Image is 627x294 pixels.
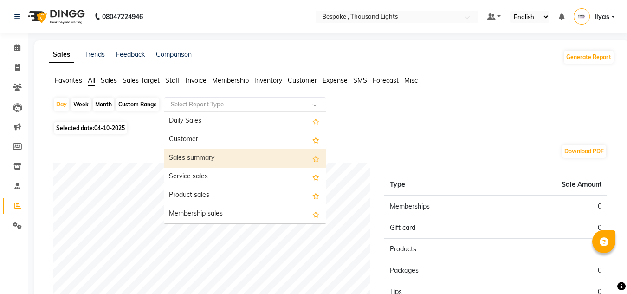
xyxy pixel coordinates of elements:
span: Inventory [254,76,282,85]
td: Memberships [384,196,496,217]
div: Product sales [164,186,326,205]
span: Invoice [186,76,207,85]
a: Trends [85,50,105,59]
span: 04-10-2025 [94,124,125,131]
div: Service sales [164,168,326,186]
td: 0 [496,260,607,281]
td: 0 [496,217,607,239]
span: SMS [353,76,367,85]
th: Sale Amount [496,174,607,196]
span: Forecast [373,76,399,85]
div: Week [71,98,91,111]
span: Add this report to Favorites List [312,134,319,145]
span: Ilyas [595,12,609,22]
a: Feedback [116,50,145,59]
div: Customer [164,131,326,149]
span: Sales [101,76,117,85]
span: Add this report to Favorites List [312,209,319,220]
a: Comparison [156,50,192,59]
span: All [88,76,95,85]
td: Packages [384,260,496,281]
span: Staff [165,76,180,85]
td: Products [384,239,496,260]
span: Add this report to Favorites List [312,171,319,183]
span: Add this report to Favorites List [312,190,319,201]
div: Sales summary [164,149,326,168]
span: Sales Target [123,76,160,85]
span: Membership [212,76,249,85]
td: 0 [496,239,607,260]
a: Sales [49,46,74,63]
span: Selected date: [54,122,127,134]
div: Custom Range [116,98,159,111]
img: logo [24,4,87,30]
span: Misc [404,76,418,85]
span: Favorites [55,76,82,85]
span: Add this report to Favorites List [312,153,319,164]
b: 08047224946 [102,4,143,30]
span: Customer [288,76,317,85]
div: Day [54,98,69,111]
th: Type [384,174,496,196]
button: Generate Report [564,51,614,64]
div: Daily Sales [164,112,326,131]
img: Ilyas [574,8,590,25]
div: Month [93,98,114,111]
span: Add this report to Favorites List [312,116,319,127]
td: Gift card [384,217,496,239]
button: Download PDF [562,145,606,158]
ng-dropdown-panel: Options list [164,111,326,224]
div: Membership sales [164,205,326,223]
td: 0 [496,196,607,217]
span: Expense [323,76,348,85]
